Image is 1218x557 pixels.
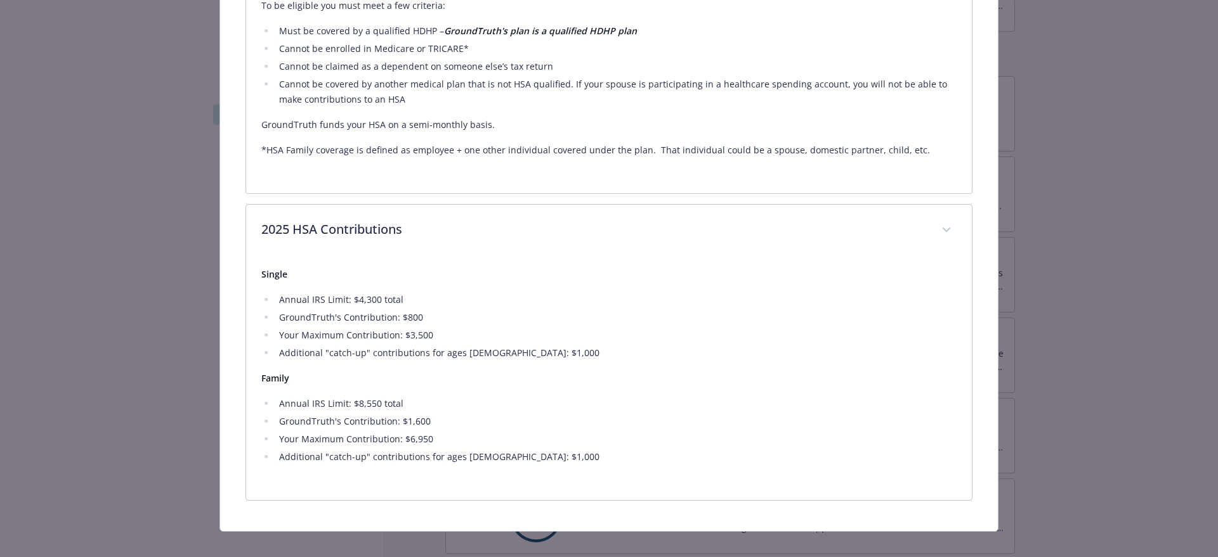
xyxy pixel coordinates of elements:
strong: Family [261,372,289,384]
li: GroundTruth's Contribution: $800 [275,310,957,325]
li: GroundTruth's Contribution: $1,600 [275,414,957,429]
li: Your Maximum Contribution: $3,500 [275,328,957,343]
li: Additional "catch-up" contributions for ages [DEMOGRAPHIC_DATA]: $1,000 [275,345,957,361]
strong: GroundTruth's plan is a qualified HDHP plan [444,25,637,37]
strong: Single [261,268,287,280]
p: 2025 HSA Contributions [261,220,927,239]
p: *HSA Family coverage is defined as employee + one other individual covered under the plan. That i... [261,143,957,158]
li: Additional "catch-up" contributions for ages [DEMOGRAPHIC_DATA]: $1,000 [275,449,957,464]
li: Annual IRS Limit: $4,300 total [275,292,957,307]
li: Cannot be covered by another medical plan that is not HSA qualified. If your spouse is participat... [275,77,957,107]
li: Must be covered by a qualified HDHP – [275,23,957,39]
p: GroundTruth funds your HSA on a semi-monthly basis. [261,117,957,132]
div: 2025 HSA Contributions [246,257,972,500]
li: Annual IRS Limit: $8,550 total [275,396,957,411]
li: Cannot be enrolled in Medicare or TRICARE* [275,41,957,56]
li: Cannot be claimed as a dependent on someone else’s tax return [275,59,957,74]
li: Your Maximum Contribution: $6,950 [275,432,957,447]
div: 2025 HSA Contributions [246,205,972,257]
